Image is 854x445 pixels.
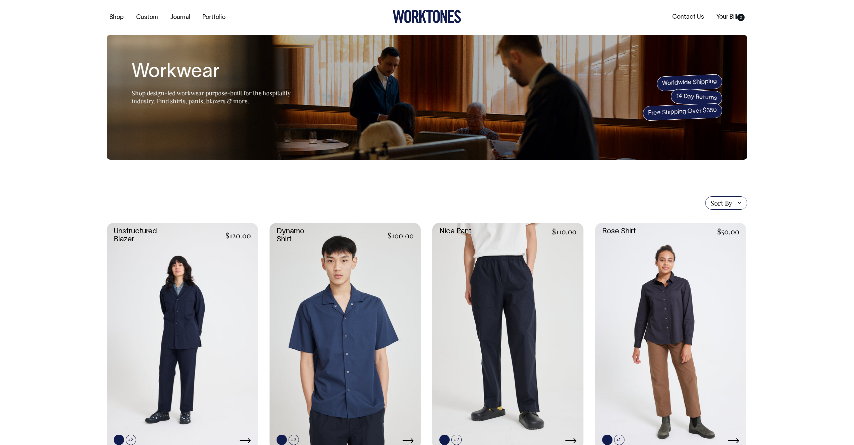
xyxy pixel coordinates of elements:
h1: Workwear [132,62,299,83]
span: +3 [289,435,299,445]
a: Shop [107,12,126,23]
span: Free Shipping Over $350 [643,103,723,121]
a: Custom [133,12,160,23]
span: Sort By [711,199,732,207]
a: Portfolio [200,12,228,23]
span: +1 [614,435,624,445]
span: Shop design-led workwear purpose-built for the hospitality industry. Find shirts, pants, blazers ... [132,89,291,105]
span: Worldwide Shipping [657,74,723,91]
a: Journal [167,12,193,23]
span: +2 [451,435,462,445]
span: 0 [737,14,745,21]
a: Contact Us [670,12,707,23]
span: 14 Day Returns [671,89,723,106]
a: Your Bill0 [714,12,747,23]
span: +2 [126,435,136,445]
